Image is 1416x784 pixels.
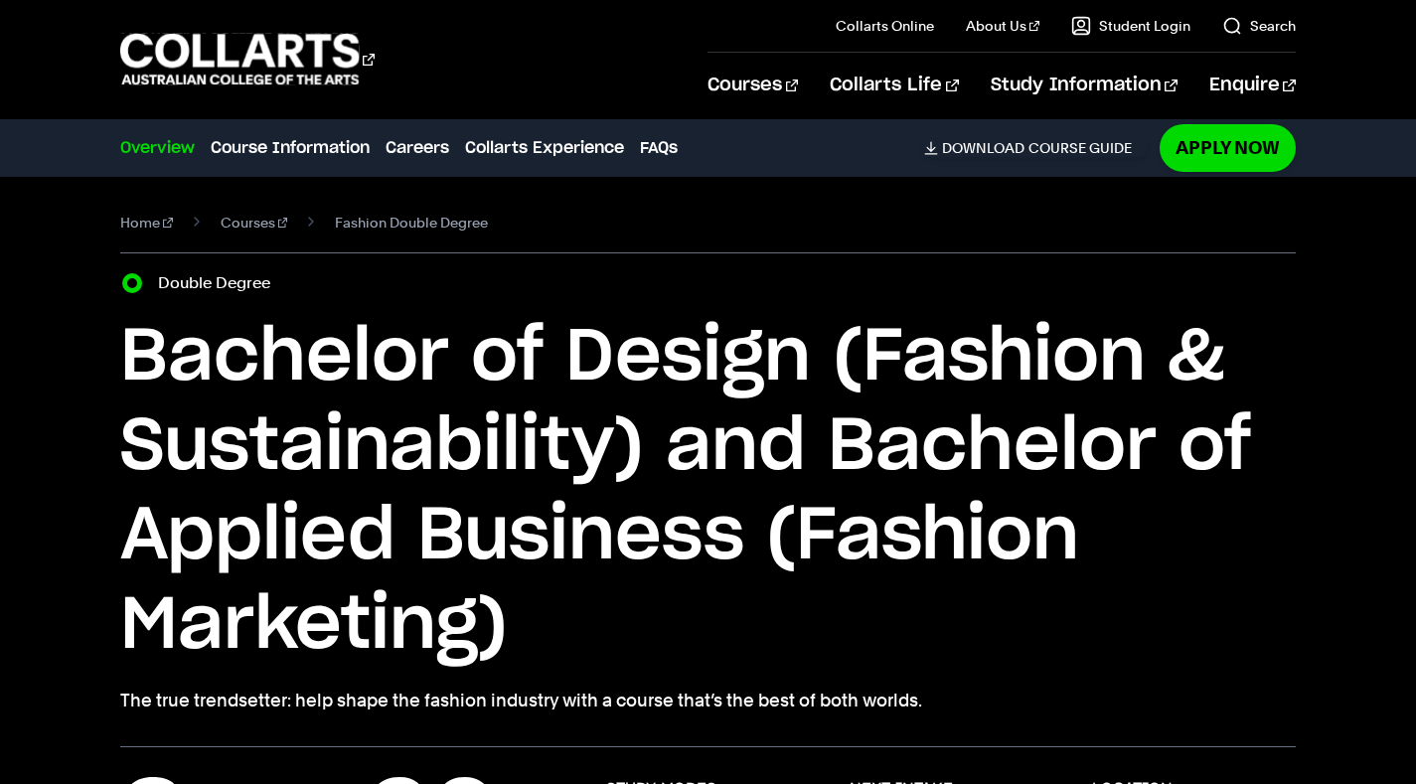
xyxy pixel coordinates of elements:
[465,136,624,160] a: Collarts Experience
[335,209,488,236] span: Fashion Double Degree
[120,136,195,160] a: Overview
[966,16,1039,36] a: About Us
[924,139,1148,157] a: DownloadCourse Guide
[158,269,282,297] label: Double Degree
[211,136,370,160] a: Course Information
[640,136,678,160] a: FAQs
[120,313,1296,671] h1: Bachelor of Design (Fashion & Sustainability) and Bachelor of Applied Business (Fashion Marketing)
[120,687,1296,714] p: The true trendsetter: help shape the fashion industry with a course that’s the best of both worlds.
[830,53,958,118] a: Collarts Life
[1209,53,1296,118] a: Enquire
[221,209,288,236] a: Courses
[1071,16,1190,36] a: Student Login
[1222,16,1296,36] a: Search
[120,31,375,87] div: Go to homepage
[991,53,1178,118] a: Study Information
[1160,124,1296,171] a: Apply Now
[708,53,798,118] a: Courses
[120,209,173,236] a: Home
[942,139,1024,157] span: Download
[836,16,934,36] a: Collarts Online
[386,136,449,160] a: Careers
